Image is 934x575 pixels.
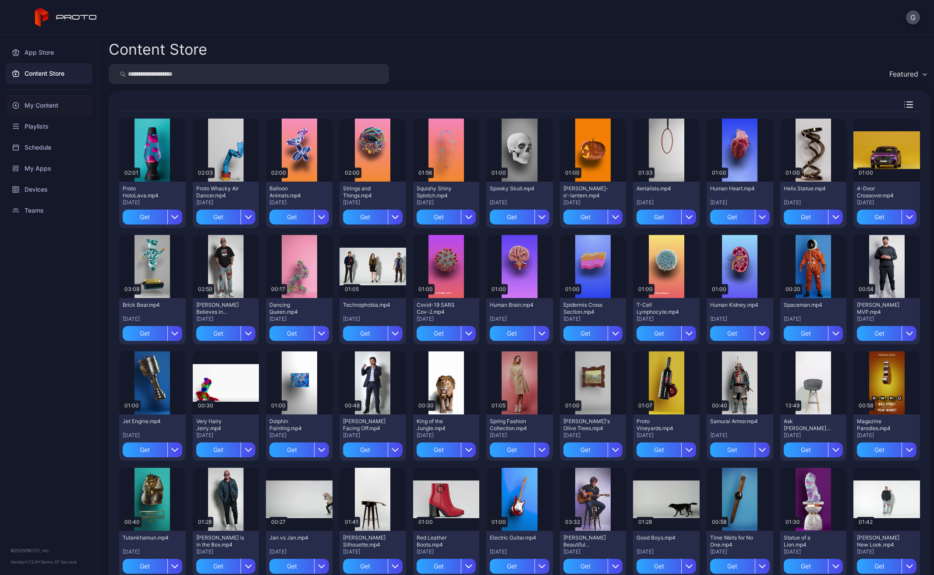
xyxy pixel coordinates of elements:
[343,316,403,323] div: [DATE]
[710,418,758,425] div: Samurai Armor.mp4
[196,548,256,555] div: [DATE]
[784,210,843,224] button: Get
[5,42,92,63] a: App Store
[269,302,318,316] div: Dancing Queen.mp4
[196,442,241,457] div: Get
[269,210,329,224] button: Get
[784,210,828,224] div: Get
[343,185,391,199] div: Strings and Things.mp4
[5,95,92,116] a: My Content
[710,442,770,457] button: Get
[637,199,696,206] div: [DATE]
[490,442,534,457] div: Get
[637,210,696,224] button: Get
[123,302,171,309] div: Brick Bear.mp4
[490,559,534,574] div: Get
[637,559,696,574] button: Get
[710,326,755,341] div: Get
[637,185,685,192] div: Aerialists.mp4
[784,534,832,548] div: Statue of a Lion.mp4
[5,158,92,179] a: My Apps
[784,559,828,574] div: Get
[417,210,476,224] button: Get
[637,442,681,457] div: Get
[123,548,182,555] div: [DATE]
[637,548,696,555] div: [DATE]
[123,559,167,574] div: Get
[784,442,843,457] button: Get
[857,210,902,224] div: Get
[196,210,241,224] div: Get
[710,559,755,574] div: Get
[269,418,318,432] div: Dolphin Painting.mp4
[857,326,916,341] button: Get
[710,534,758,548] div: Time Waits for No One.mp4
[784,559,843,574] button: Get
[784,185,832,192] div: Helix Statue.mp4
[123,210,182,224] button: Get
[123,326,182,341] button: Get
[857,442,916,457] button: Get
[343,548,403,555] div: [DATE]
[563,442,608,457] div: Get
[857,185,905,199] div: 4-Door Crossover.mp4
[417,326,461,341] div: Get
[857,326,902,341] div: Get
[490,302,538,309] div: Human Brain.mp4
[563,432,623,439] div: [DATE]
[637,316,696,323] div: [DATE]
[710,316,770,323] div: [DATE]
[123,199,182,206] div: [DATE]
[417,316,476,323] div: [DATE]
[637,432,696,439] div: [DATE]
[343,326,403,341] button: Get
[710,559,770,574] button: Get
[123,559,182,574] button: Get
[343,534,391,548] div: Billy Morrison's Silhouette.mp4
[269,442,329,457] button: Get
[5,200,92,221] a: Teams
[857,442,902,457] div: Get
[196,432,256,439] div: [DATE]
[269,210,314,224] div: Get
[784,418,832,432] div: Ask Tim Draper Anything.mp4
[490,442,549,457] button: Get
[5,137,92,158] div: Schedule
[490,418,538,432] div: Spring Fashion Collection.mp4
[857,302,905,316] div: Albert Pujols MVP.mp4
[11,559,40,564] span: Version 1.13.0 •
[563,210,623,224] button: Get
[196,210,256,224] button: Get
[417,302,465,316] div: Covid-19 SARS Cov-2.mp4
[5,116,92,137] a: Playlists
[784,442,828,457] div: Get
[40,559,77,564] a: Terms Of Service
[784,326,843,341] button: Get
[563,548,623,555] div: [DATE]
[196,559,256,574] button: Get
[123,185,171,199] div: Proto HoloLava.mp4
[857,316,916,323] div: [DATE]
[784,548,843,555] div: [DATE]
[269,199,329,206] div: [DATE]
[563,326,623,341] button: Get
[563,442,623,457] button: Get
[490,559,549,574] button: Get
[417,548,476,555] div: [DATE]
[123,210,167,224] div: Get
[710,432,770,439] div: [DATE]
[563,302,612,316] div: Epidermis Cross Section.mp4
[196,534,244,548] div: Howie Mandel is in the Box.mp4
[563,418,612,432] div: Van Gogh's Olive Trees.mp4
[710,199,770,206] div: [DATE]
[857,548,916,555] div: [DATE]
[269,432,329,439] div: [DATE]
[563,199,623,206] div: [DATE]
[417,559,476,574] button: Get
[784,432,843,439] div: [DATE]
[637,534,685,541] div: Good Boys.mp4
[343,559,403,574] button: Get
